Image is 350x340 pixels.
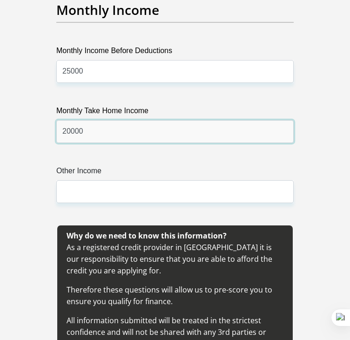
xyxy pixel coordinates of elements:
label: Monthly Income Before Deductions [56,45,294,60]
b: Why do we need to know this information? [67,231,227,241]
label: Other Income [56,165,294,180]
input: Other Income [56,180,294,203]
h2: Monthly Income [56,2,294,18]
label: Monthly Take Home Income [56,105,294,120]
input: Monthly Income Before Deductions [56,60,294,83]
input: Monthly Take Home Income [56,120,294,143]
